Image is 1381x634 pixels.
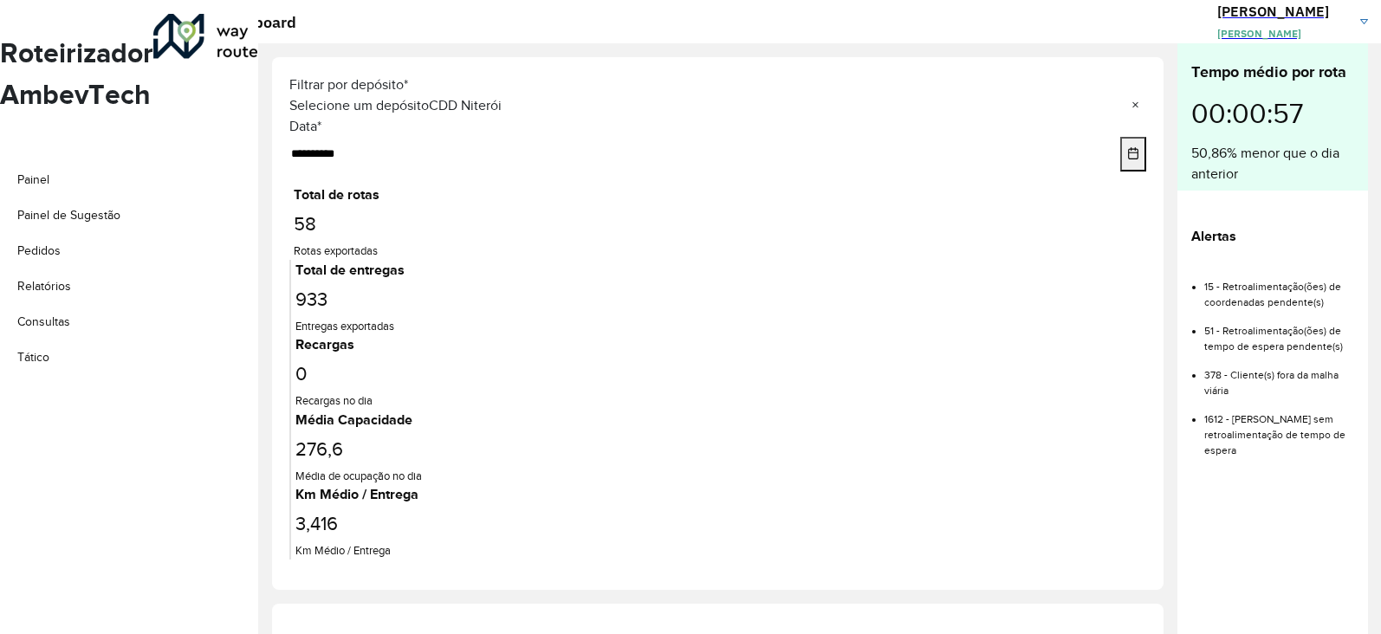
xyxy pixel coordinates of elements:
[295,410,1142,430] div: Média Capacidade
[17,206,120,224] span: Painel de Sugestão
[289,119,321,133] label: Data
[1217,27,1301,40] span: [PERSON_NAME]
[295,281,1142,318] div: 933
[1191,61,1354,84] div: Tempo médio por rota
[17,171,49,189] span: Painel
[295,468,1142,485] div: Média de ocupação no dia
[294,243,1142,260] div: Rotas exportadas
[1217,1,1381,42] a: [PERSON_NAME][PERSON_NAME]
[1191,143,1354,184] div: 50,86% menor que o dia anterior
[1191,226,1354,247] h4: Alertas
[289,77,408,92] label: Filtrar por depósito
[294,205,1142,243] div: 58
[1217,1,1347,22] h3: [PERSON_NAME]
[1131,95,1146,116] span: Clear all
[295,505,1142,542] div: 3,416
[295,392,1142,410] div: Recargas no dia
[295,334,1142,355] div: Recargas
[17,348,49,366] span: Tático
[1204,310,1354,354] li: 51 - Retroalimentação(ões) de tempo de espera pendente(s)
[1204,354,1354,398] li: 378 - Cliente(s) fora da malha viária
[1204,398,1354,458] li: 1612 - [PERSON_NAME] sem retroalimentação de tempo de espera
[295,260,1142,281] div: Total de entregas
[295,484,1142,505] div: Km Médio / Entrega
[295,318,1142,335] div: Entregas exportadas
[17,277,71,295] span: Relatórios
[1204,266,1354,310] li: 15 - Retroalimentação(ões) de coordenadas pendente(s)
[1120,137,1146,171] button: Choose Date
[17,242,61,260] span: Pedidos
[295,430,1142,468] div: 276,6
[17,313,70,331] span: Consultas
[1191,84,1354,143] div: 00:00:57
[295,355,1142,392] div: 0
[294,184,1142,205] div: Total de rotas
[295,542,1142,560] div: Km Médio / Entrega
